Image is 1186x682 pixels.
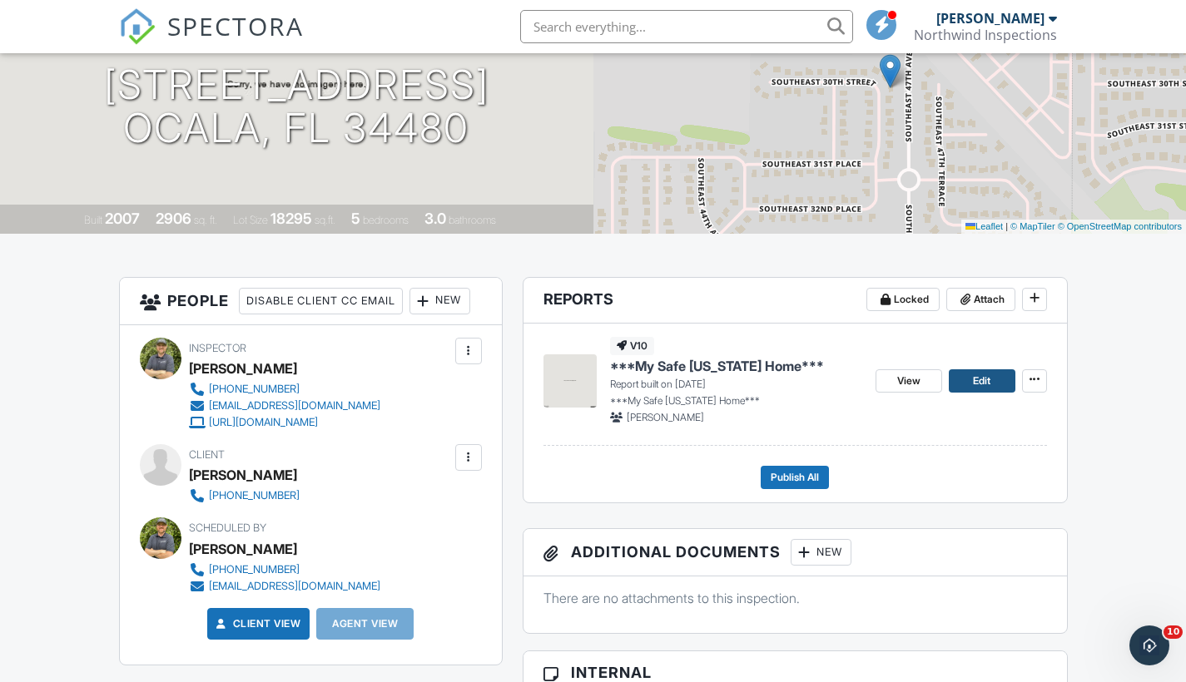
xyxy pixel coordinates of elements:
span: 10 [1164,625,1183,639]
span: bathrooms [449,214,496,226]
div: [PERSON_NAME] [189,462,297,487]
div: [PHONE_NUMBER] [209,489,300,502]
div: [URL][DOMAIN_NAME] [209,416,318,429]
div: [PERSON_NAME] [189,356,297,381]
a: Client View [213,615,301,632]
a: [PHONE_NUMBER] [189,487,300,504]
div: Disable Client CC Email [239,288,403,314]
span: sq.ft. [315,214,335,226]
h1: [STREET_ADDRESS] Ocala, FL 34480 [104,63,489,151]
a: [EMAIL_ADDRESS][DOMAIN_NAME] [189,398,380,414]
a: [EMAIL_ADDRESS][DOMAIN_NAME] [189,578,380,595]
span: Scheduled By [189,521,266,534]
div: 18295 [270,210,312,227]
div: [PERSON_NAME] [936,10,1045,27]
a: © OpenStreetMap contributors [1058,221,1182,231]
div: 2007 [105,210,140,227]
span: bedrooms [363,214,409,226]
img: The Best Home Inspection Software - Spectora [119,8,156,45]
a: SPECTORA [119,22,304,57]
span: Built [84,214,102,226]
div: New [409,288,470,314]
span: Lot Size [233,214,268,226]
h3: People [120,278,502,325]
span: sq. ft. [194,214,217,226]
div: 2906 [156,210,191,227]
span: | [1005,221,1008,231]
div: New [791,539,851,566]
div: [PHONE_NUMBER] [209,563,300,576]
div: 3.0 [424,210,446,227]
h3: Additional Documents [524,529,1067,576]
div: [EMAIL_ADDRESS][DOMAIN_NAME] [209,580,380,593]
a: [PHONE_NUMBER] [189,381,380,398]
input: Search everything... [520,10,853,43]
p: There are no attachments to this inspection. [543,589,1047,607]
img: Marker [880,54,901,88]
a: [PHONE_NUMBER] [189,561,380,578]
div: 5 [351,210,360,227]
div: Northwind Inspections [914,27,1057,43]
div: [EMAIL_ADDRESS][DOMAIN_NAME] [209,399,380,413]
a: Leaflet [965,221,1003,231]
a: [URL][DOMAIN_NAME] [189,414,380,431]
div: [PERSON_NAME] [189,536,297,561]
span: Client [189,448,225,461]
a: © MapTiler [1010,221,1055,231]
span: Inspector [189,342,246,354]
span: SPECTORA [167,8,304,43]
div: [PHONE_NUMBER] [209,383,300,396]
iframe: Intercom live chat [1129,625,1169,665]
